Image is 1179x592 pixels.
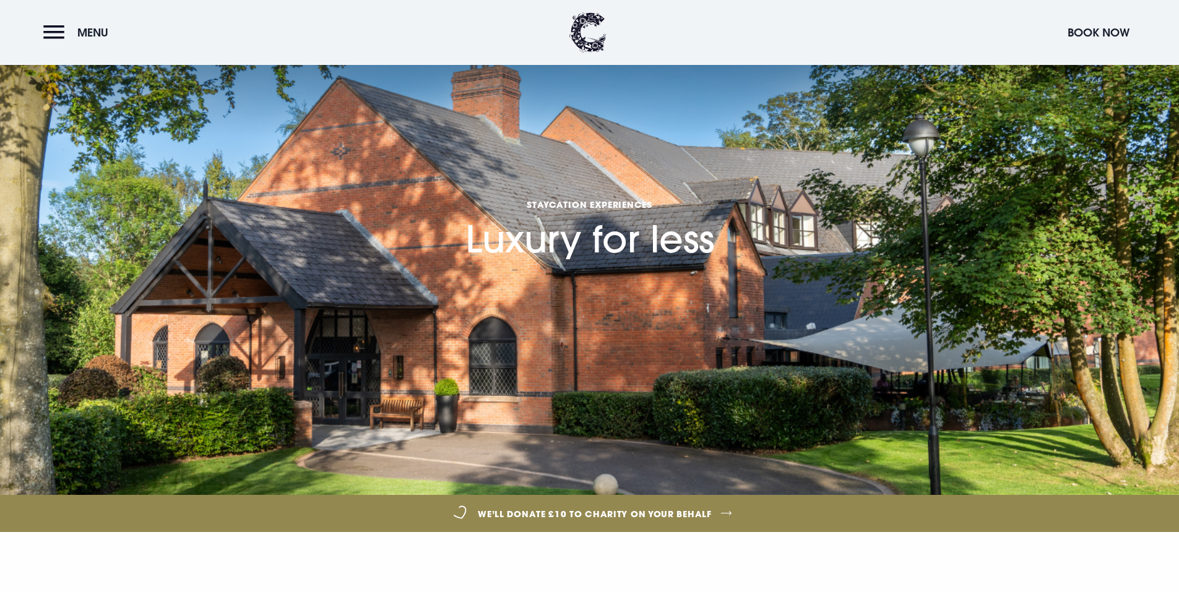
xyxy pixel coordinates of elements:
img: Clandeboye Lodge [569,12,607,53]
h1: Luxury for less [465,126,714,261]
button: Book Now [1061,19,1136,46]
span: Menu [77,25,108,40]
button: Menu [43,19,114,46]
span: Staycation Experiences [465,199,714,210]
